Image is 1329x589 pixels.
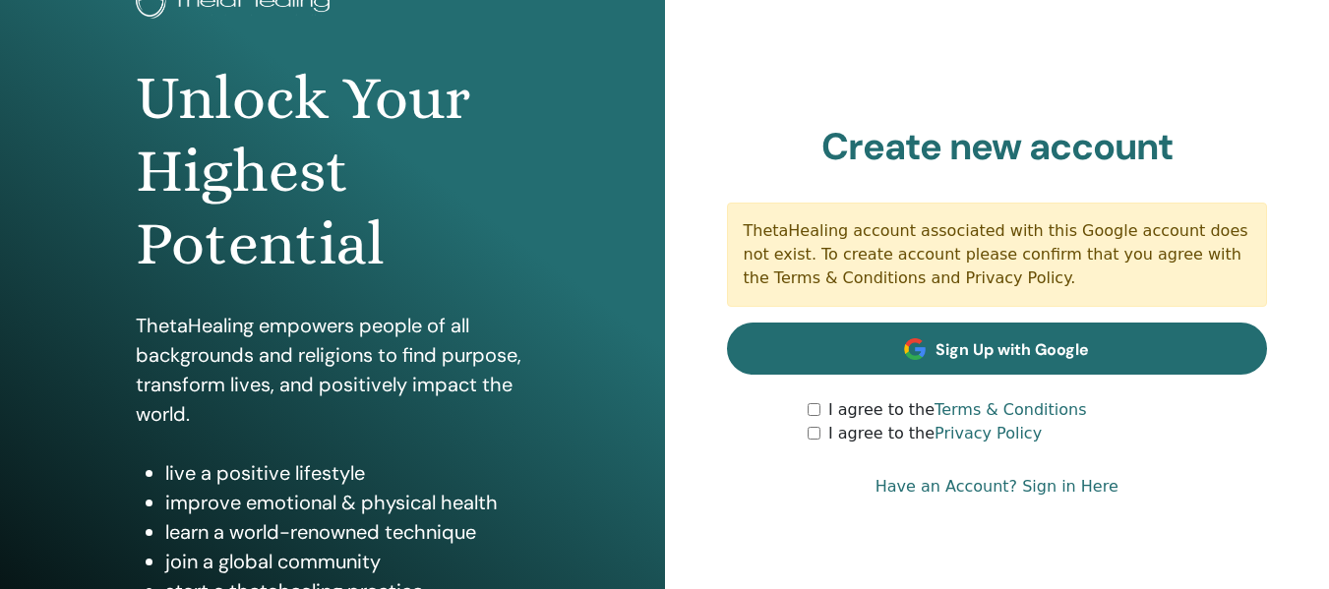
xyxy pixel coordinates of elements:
[165,517,529,547] li: learn a world-renowned technique
[136,62,529,281] h1: Unlock Your Highest Potential
[165,547,529,576] li: join a global community
[876,475,1118,499] a: Have an Account? Sign in Here
[828,422,1042,445] label: I agree to the
[727,203,1268,307] div: ThetaHealing account associated with this Google account does not exist. To create account please...
[727,125,1268,170] h2: Create new account
[935,424,1042,442] a: Privacy Policy
[828,398,1087,422] label: I agree to the
[936,339,1089,360] span: Sign Up with Google
[935,400,1086,419] a: Terms & Conditions
[727,323,1268,375] a: Sign Up with Google
[165,488,529,517] li: improve emotional & physical health
[165,458,529,488] li: live a positive lifestyle
[136,311,529,429] p: ThetaHealing empowers people of all backgrounds and religions to find purpose, transform lives, a...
